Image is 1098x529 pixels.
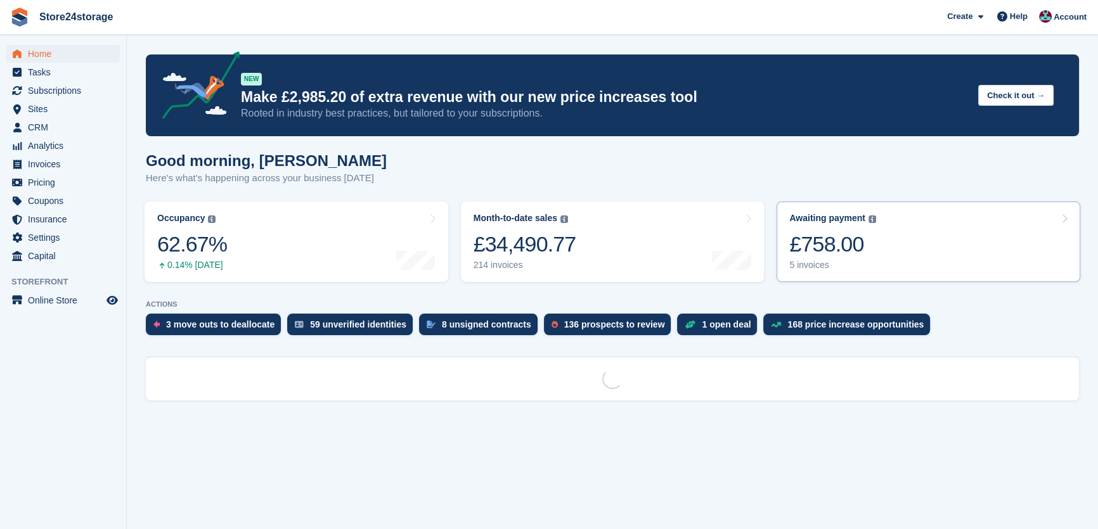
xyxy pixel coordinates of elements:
[6,192,120,210] a: menu
[28,45,104,63] span: Home
[287,314,419,341] a: 59 unverified identities
[6,63,120,81] a: menu
[427,321,436,328] img: contract_signature_icon-13c848040528278c33f63329250d36e43548de30e8caae1d1a13099fd9432cc5.svg
[28,247,104,265] span: Capital
[777,201,1080,282] a: Awaiting payment £758.00 5 invoices
[685,320,695,329] img: deal-1b604bf984904fb50ccaf53a9ad4b4a5d6e5aea283cecdc64d6e3604feb123c2.svg
[28,155,104,173] span: Invoices
[474,231,576,257] div: £34,490.77
[1039,10,1052,23] img: George
[442,319,531,329] div: 8 unsigned contracts
[34,6,119,27] a: Store24storage
[560,215,568,223] img: icon-info-grey-7440780725fd019a000dd9b08b2336e03edf1995a4989e88bcd33f0948082b44.svg
[295,321,304,328] img: verify_identity-adf6edd0f0f0b5bbfe63781bf79b02c33cf7c696d77639b501bdc392416b5a36.svg
[6,247,120,265] a: menu
[241,73,262,86] div: NEW
[6,155,120,173] a: menu
[152,51,240,124] img: price-adjustments-announcement-icon-8257ccfd72463d97f412b2fc003d46551f7dbcb40ab6d574587a9cd5c0d94...
[146,171,387,186] p: Here's what's happening across your business [DATE]
[241,88,968,106] p: Make £2,985.20 of extra revenue with our new price increases tool
[461,201,765,282] a: Month-to-date sales £34,490.77 214 invoices
[208,215,216,223] img: icon-info-grey-7440780725fd019a000dd9b08b2336e03edf1995a4989e88bcd33f0948082b44.svg
[28,63,104,81] span: Tasks
[310,319,406,329] div: 59 unverified identities
[146,300,1079,309] p: ACTIONS
[787,319,924,329] div: 168 price increase opportunities
[677,314,763,341] a: 1 open deal
[6,174,120,191] a: menu
[474,260,576,271] div: 214 invoices
[145,201,448,282] a: Occupancy 62.67% 0.14% [DATE]
[6,291,120,309] a: menu
[28,100,104,118] span: Sites
[153,321,160,328] img: move_outs_to_deallocate_icon-f764333ba52eb49d3ac5e1228854f67142a1ed5810a6f6cc68b1a99e826820c5.svg
[157,213,205,224] div: Occupancy
[869,215,876,223] img: icon-info-grey-7440780725fd019a000dd9b08b2336e03edf1995a4989e88bcd33f0948082b44.svg
[419,314,544,341] a: 8 unsigned contracts
[157,231,227,257] div: 62.67%
[771,322,781,328] img: price_increase_opportunities-93ffe204e8149a01c8c9dc8f82e8f89637d9d84a8eef4429ea346261dce0b2c0.svg
[146,152,387,169] h1: Good morning, [PERSON_NAME]
[789,260,876,271] div: 5 invoices
[241,106,968,120] p: Rooted in industry best practices, but tailored to your subscriptions.
[947,10,972,23] span: Create
[6,229,120,246] a: menu
[763,314,936,341] a: 168 price increase opportunities
[105,293,120,308] a: Preview store
[157,260,227,271] div: 0.14% [DATE]
[1010,10,1028,23] span: Help
[789,231,876,257] div: £758.00
[544,314,678,341] a: 136 prospects to review
[564,319,665,329] div: 136 prospects to review
[28,291,104,309] span: Online Store
[28,174,104,191] span: Pricing
[6,45,120,63] a: menu
[1054,11,1087,23] span: Account
[166,319,274,329] div: 3 move outs to deallocate
[6,82,120,99] a: menu
[702,319,751,329] div: 1 open deal
[6,137,120,155] a: menu
[28,82,104,99] span: Subscriptions
[28,229,104,246] span: Settings
[28,192,104,210] span: Coupons
[789,213,865,224] div: Awaiting payment
[552,321,558,328] img: prospect-51fa495bee0391a8d652442698ab0144808aea92771e9ea1ae160a38d050c398.svg
[146,314,287,341] a: 3 move outs to deallocate
[474,213,557,224] div: Month-to-date sales
[10,8,29,27] img: stora-icon-8386f47178a22dfd0bd8f6a31ec36ba5ce8667c1dd55bd0f319d3a0aa187defe.svg
[978,85,1054,106] button: Check it out →
[6,210,120,228] a: menu
[11,276,126,288] span: Storefront
[28,210,104,228] span: Insurance
[28,118,104,136] span: CRM
[6,100,120,118] a: menu
[6,118,120,136] a: menu
[28,137,104,155] span: Analytics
